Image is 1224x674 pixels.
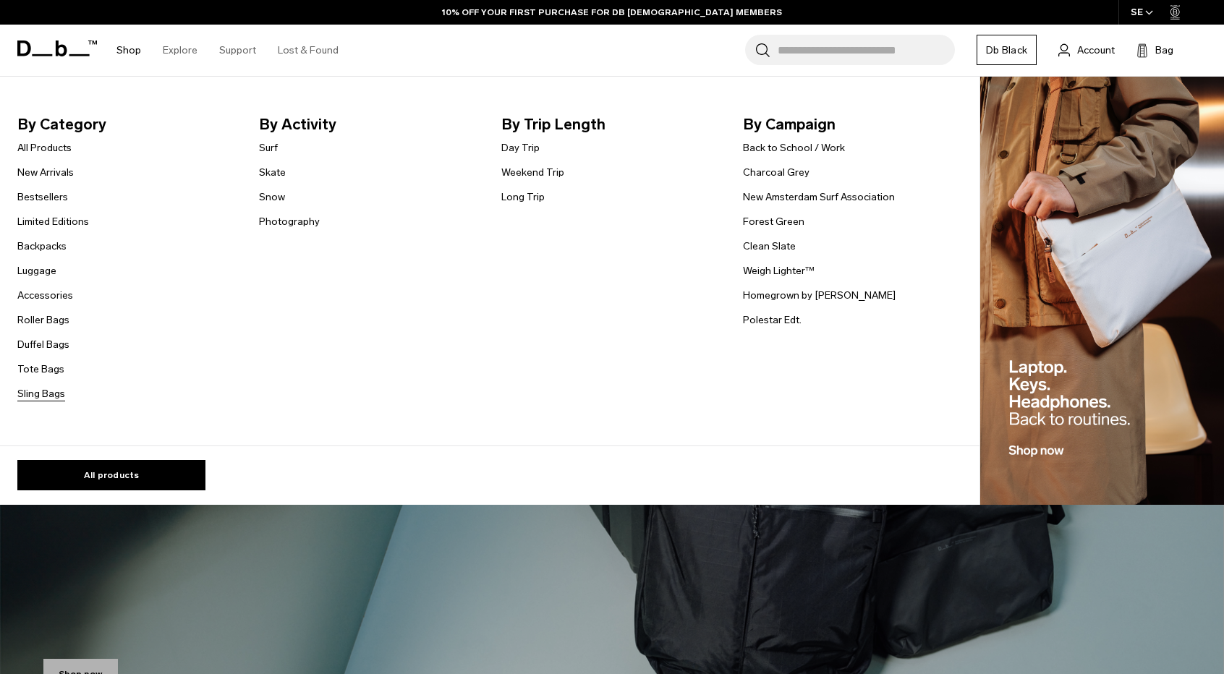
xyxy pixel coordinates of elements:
[17,263,56,278] a: Luggage
[980,77,1224,505] img: Db
[17,214,89,229] a: Limited Editions
[743,214,804,229] a: Forest Green
[17,189,68,205] a: Bestsellers
[1136,41,1173,59] button: Bag
[17,288,73,303] a: Accessories
[743,288,896,303] a: Homegrown by [PERSON_NAME]
[17,239,67,254] a: Backpacks
[259,189,285,205] a: Snow
[17,140,72,155] a: All Products
[743,189,895,205] a: New Amsterdam Surf Association
[1058,41,1115,59] a: Account
[278,25,339,76] a: Lost & Found
[1077,43,1115,58] span: Account
[17,312,69,328] a: Roller Bags
[977,35,1037,65] a: Db Black
[1155,43,1173,58] span: Bag
[743,263,815,278] a: Weigh Lighter™
[743,140,845,155] a: Back to School / Work
[501,140,540,155] a: Day Trip
[501,113,720,136] span: By Trip Length
[743,113,961,136] span: By Campaign
[501,165,564,180] a: Weekend Trip
[17,460,205,490] a: All products
[442,6,782,19] a: 10% OFF YOUR FIRST PURCHASE FOR DB [DEMOGRAPHIC_DATA] MEMBERS
[743,165,809,180] a: Charcoal Grey
[17,386,65,401] a: Sling Bags
[17,362,64,377] a: Tote Bags
[106,25,349,76] nav: Main Navigation
[743,239,796,254] a: Clean Slate
[17,165,74,180] a: New Arrivals
[219,25,256,76] a: Support
[743,312,802,328] a: Polestar Edt.
[501,189,545,205] a: Long Trip
[259,113,477,136] span: By Activity
[259,140,278,155] a: Surf
[17,113,236,136] span: By Category
[259,165,286,180] a: Skate
[116,25,141,76] a: Shop
[163,25,197,76] a: Explore
[259,214,320,229] a: Photography
[17,337,69,352] a: Duffel Bags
